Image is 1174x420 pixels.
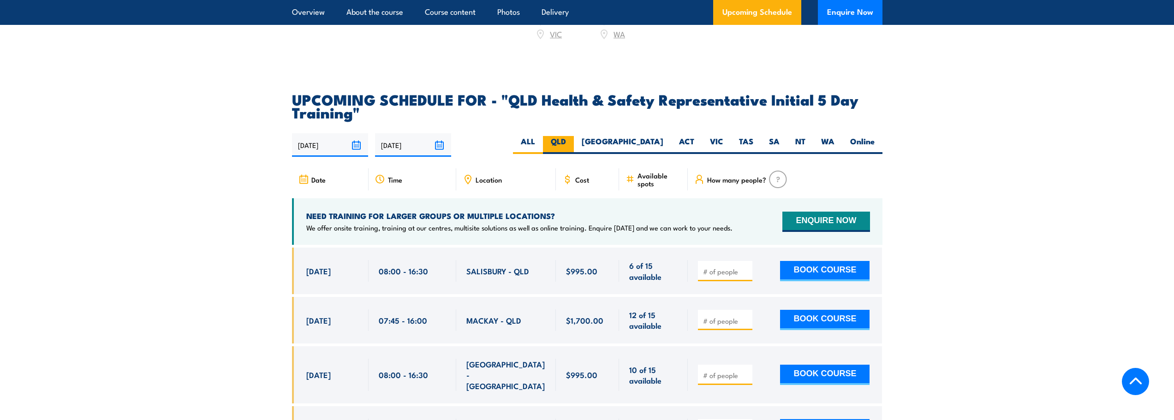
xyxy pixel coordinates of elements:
[466,266,529,276] span: SALISBURY - QLD
[513,136,543,154] label: ALL
[782,212,870,232] button: ENQUIRE NOW
[306,315,331,325] span: [DATE]
[638,172,681,187] span: Available spots
[379,266,428,276] span: 08:00 - 16:30
[292,93,882,118] h2: UPCOMING SCHEDULE FOR - "QLD Health & Safety Representative Initial 5 Day Training"
[842,136,882,154] label: Online
[787,136,813,154] label: NT
[629,309,678,331] span: 12 of 15 available
[780,365,870,385] button: BOOK COURSE
[629,364,678,386] span: 10 of 15 available
[731,136,761,154] label: TAS
[566,266,597,276] span: $995.00
[311,176,326,183] span: Date
[306,211,733,221] h4: NEED TRAINING FOR LARGER GROUPS OR MULTIPLE LOCATIONS?
[780,310,870,330] button: BOOK COURSE
[476,176,502,183] span: Location
[671,136,702,154] label: ACT
[306,266,331,276] span: [DATE]
[306,369,331,380] span: [DATE]
[379,369,428,380] span: 08:00 - 16:30
[566,369,597,380] span: $995.00
[566,315,603,325] span: $1,700.00
[466,359,546,391] span: [GEOGRAPHIC_DATA] - [GEOGRAPHIC_DATA]
[466,315,521,325] span: MACKAY - QLD
[379,315,427,325] span: 07:45 - 16:00
[575,176,589,183] span: Cost
[292,133,368,157] input: From date
[780,261,870,281] button: BOOK COURSE
[703,316,749,325] input: # of people
[707,176,766,183] span: How many people?
[388,176,402,183] span: Time
[543,136,574,154] label: QLD
[629,260,678,282] span: 6 of 15 available
[702,136,731,154] label: VIC
[761,136,787,154] label: SA
[574,136,671,154] label: [GEOGRAPHIC_DATA]
[703,371,749,380] input: # of people
[813,136,842,154] label: WA
[306,223,733,232] p: We offer onsite training, training at our centres, multisite solutions as well as online training...
[375,133,451,157] input: To date
[703,267,749,276] input: # of people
